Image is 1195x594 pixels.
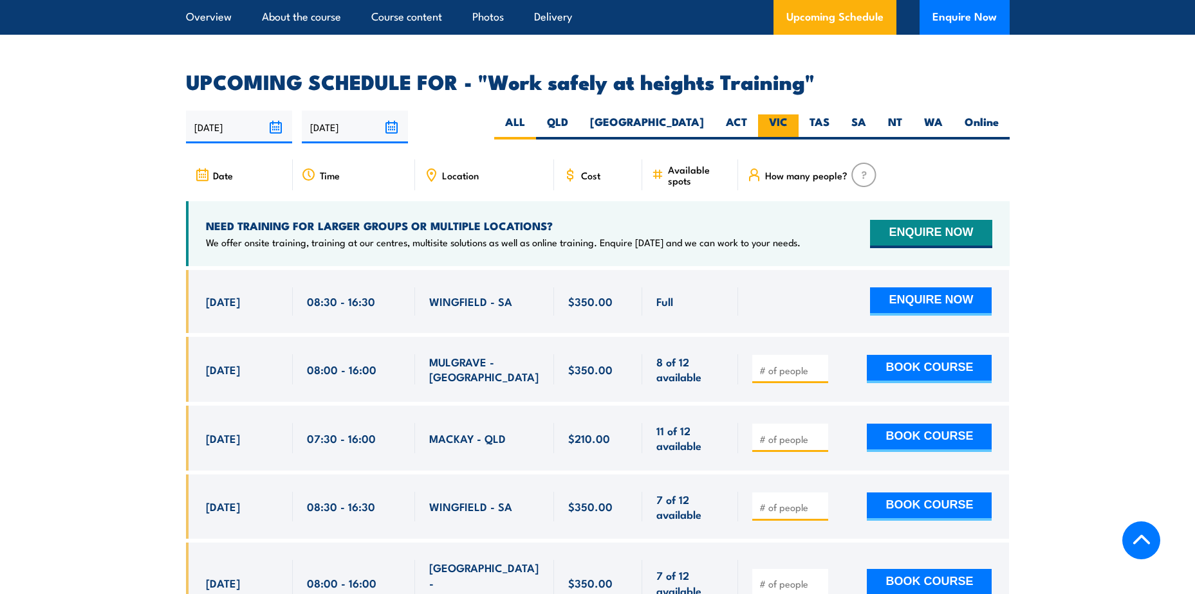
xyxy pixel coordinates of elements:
[568,499,613,514] span: $350.00
[307,575,376,590] span: 08:00 - 16:00
[867,492,992,521] button: BOOK COURSE
[579,114,715,139] label: [GEOGRAPHIC_DATA]
[206,362,240,377] span: [DATE]
[656,423,724,453] span: 11 of 12 available
[536,114,579,139] label: QLD
[206,219,801,233] h4: NEED TRAINING FOR LARGER GROUPS OR MULTIPLE LOCATIONS?
[870,220,992,248] button: ENQUIRE NOW
[656,492,724,522] span: 7 of 12 available
[759,364,824,377] input: # of people
[429,294,512,309] span: WINGFIELD - SA
[913,114,954,139] label: WA
[568,362,613,377] span: $350.00
[320,170,340,181] span: Time
[442,170,479,181] span: Location
[759,433,824,446] input: # of people
[206,575,240,590] span: [DATE]
[867,424,992,452] button: BOOK COURSE
[581,170,600,181] span: Cost
[307,362,376,377] span: 08:00 - 16:00
[765,170,848,181] span: How many people?
[656,294,673,309] span: Full
[213,170,233,181] span: Date
[206,294,240,309] span: [DATE]
[429,354,540,384] span: MULGRAVE - [GEOGRAPHIC_DATA]
[206,236,801,249] p: We offer onsite training, training at our centres, multisite solutions as well as online training...
[867,355,992,383] button: BOOK COURSE
[307,499,375,514] span: 08:30 - 16:30
[568,431,610,446] span: $210.00
[758,114,799,139] label: VIC
[759,577,824,590] input: # of people
[870,287,992,316] button: ENQUIRE NOW
[302,111,408,143] input: To date
[568,575,613,590] span: $350.00
[568,294,613,309] span: $350.00
[186,72,1010,90] h2: UPCOMING SCHEDULE FOR - "Work safely at heights Training"
[715,114,758,139] label: ACT
[668,164,729,186] span: Available spots
[307,431,376,446] span: 07:30 - 16:00
[840,114,877,139] label: SA
[799,114,840,139] label: TAS
[429,499,512,514] span: WINGFIELD - SA
[206,499,240,514] span: [DATE]
[656,354,724,384] span: 8 of 12 available
[954,114,1010,139] label: Online
[307,294,375,309] span: 08:30 - 16:30
[494,114,536,139] label: ALL
[429,431,506,446] span: MACKAY - QLD
[759,501,824,514] input: # of people
[186,111,292,143] input: From date
[877,114,913,139] label: NT
[206,431,240,446] span: [DATE]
